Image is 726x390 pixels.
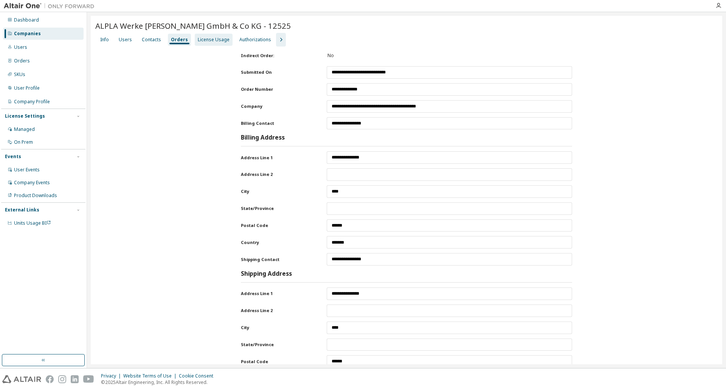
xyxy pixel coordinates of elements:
div: Users [14,44,27,50]
div: Website Terms of Use [123,373,179,379]
div: Company Events [14,180,50,186]
div: Authorizations [239,37,271,43]
p: © 2025 Altair Engineering, Inc. All Rights Reserved. [101,379,218,385]
label: Indirect Order: [241,53,313,59]
div: License Usage [198,37,230,43]
div: User Profile [14,85,40,91]
span: Units Usage BI [14,220,51,226]
label: City [241,188,314,194]
div: Users [119,37,132,43]
div: SKUs [14,71,25,78]
label: Billing Contact [241,120,314,126]
div: On Prem [14,139,33,145]
div: Events [5,154,21,160]
div: Cookie Consent [179,373,218,379]
label: State/Province [241,205,314,211]
label: Postal Code [241,359,314,365]
label: State/Province [241,342,314,348]
div: Orders [171,37,188,43]
div: Contacts [142,37,161,43]
img: linkedin.svg [71,375,79,383]
img: youtube.svg [83,375,94,383]
label: Submitted On [241,69,314,75]
div: Company Profile [14,99,50,105]
label: Country [241,239,314,245]
div: External Links [5,207,39,213]
h3: Billing Address [241,134,285,141]
label: Shipping Contact [241,256,314,263]
label: Address Line 1 [241,155,314,161]
h3: Shipping Address [241,270,292,278]
div: Managed [14,126,35,132]
div: Dashboard [14,17,39,23]
label: Postal Code [241,222,314,228]
label: Order Number [241,86,314,92]
img: Altair One [4,2,98,10]
label: City [241,325,314,331]
label: Address Line 1 [241,291,314,297]
div: User Events [14,167,40,173]
label: Address Line 2 [241,308,314,314]
label: Address Line 2 [241,171,314,177]
img: altair_logo.svg [2,375,41,383]
div: Companies [14,31,41,37]
div: Orders [14,58,30,64]
div: Privacy [101,373,123,379]
div: Info [100,37,109,43]
div: Product Downloads [14,193,57,199]
label: Company [241,103,314,109]
span: ALPLA Werke [PERSON_NAME] GmbH & Co KG - 12525 [95,20,291,31]
div: License Settings [5,113,45,119]
img: facebook.svg [46,375,54,383]
div: No [327,53,572,59]
img: instagram.svg [58,375,66,383]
